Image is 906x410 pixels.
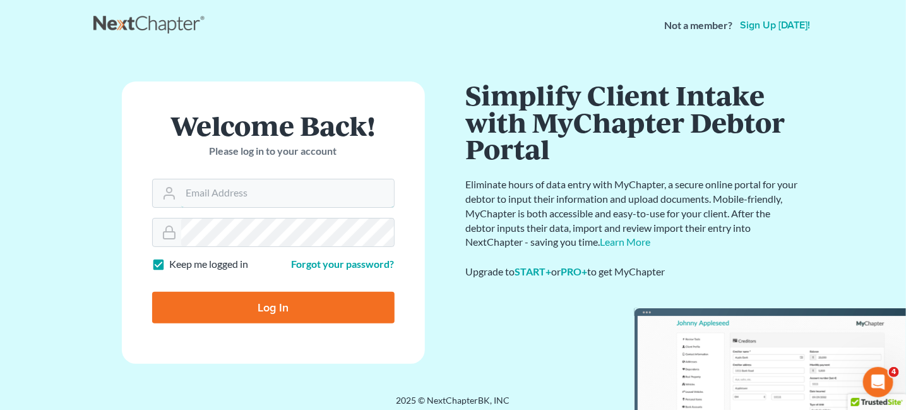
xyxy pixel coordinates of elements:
[466,265,801,279] div: Upgrade to or to get MyChapter
[515,265,552,277] a: START+
[600,236,651,248] a: Learn More
[152,292,395,323] input: Log In
[466,178,801,250] p: Eliminate hours of data entry with MyChapter, a secure online portal for your debtor to input the...
[292,258,395,270] a: Forgot your password?
[152,144,395,159] p: Please log in to your account
[738,20,813,30] a: Sign up [DATE]!
[889,367,899,377] span: 4
[466,81,801,162] h1: Simplify Client Intake with MyChapter Debtor Portal
[561,265,588,277] a: PRO+
[181,179,394,207] input: Email Address
[170,257,249,272] label: Keep me logged in
[152,112,395,139] h1: Welcome Back!
[665,18,733,33] strong: Not a member?
[863,367,893,397] iframe: Intercom live chat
